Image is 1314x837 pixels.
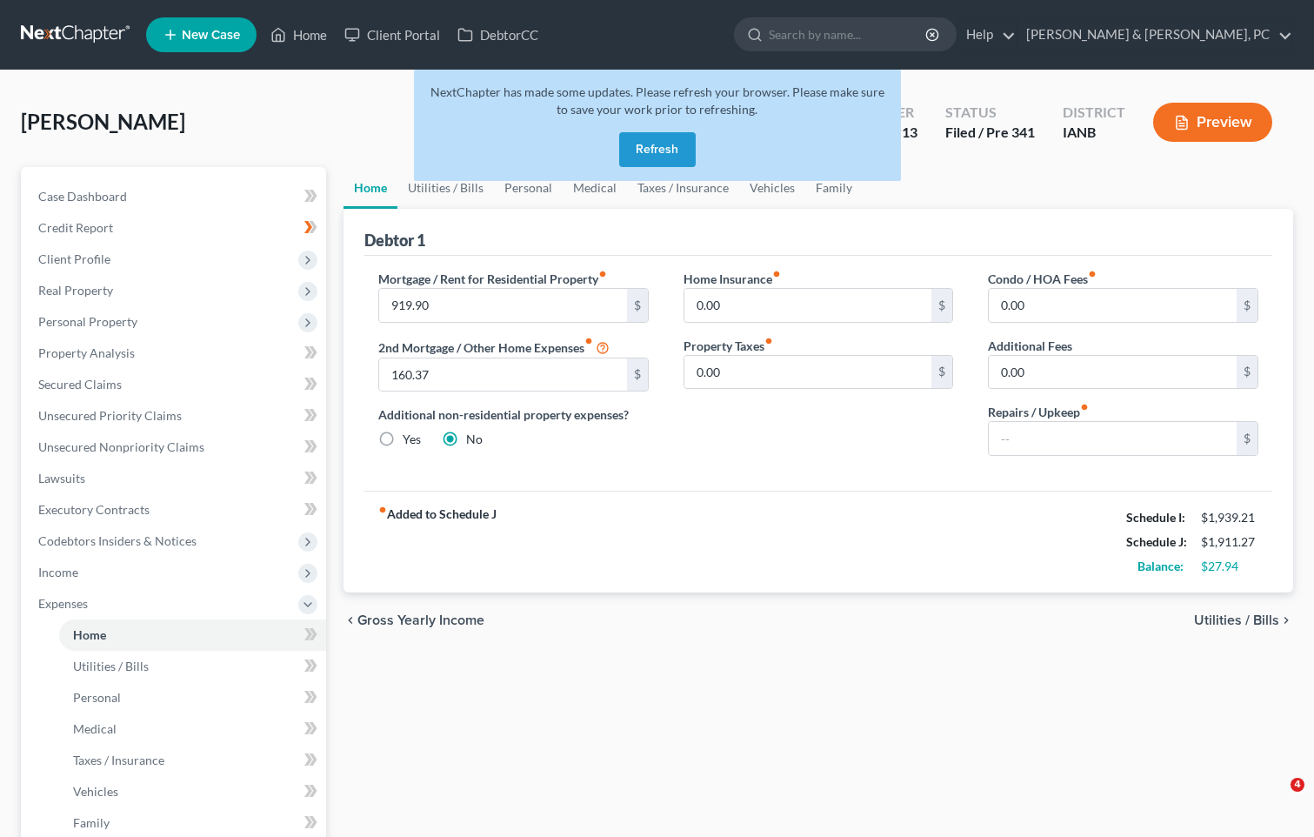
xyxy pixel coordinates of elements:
[988,403,1089,421] label: Repairs / Upkeep
[1201,509,1258,526] div: $1,939.21
[1237,289,1257,322] div: $
[38,596,88,611] span: Expenses
[38,439,204,454] span: Unsecured Nonpriority Claims
[1237,356,1257,389] div: $
[38,377,122,392] span: Secured Claims
[403,431,421,448] label: Yes
[1237,422,1257,455] div: $
[59,776,326,807] a: Vehicles
[38,283,113,298] span: Real Property
[1080,403,1089,412] i: fiber_manual_record
[397,167,494,209] a: Utilities / Bills
[1201,558,1258,575] div: $27.94
[1153,103,1272,142] button: Preview
[24,338,326,369] a: Property Analysis
[59,651,326,682] a: Utilities / Bills
[1063,103,1125,123] div: District
[24,400,326,432] a: Unsecured Priority Claims
[344,613,484,627] button: chevron_left Gross Yearly Income
[466,431,483,448] label: No
[378,405,649,424] label: Additional non-residential property expenses?
[902,124,917,140] span: 13
[73,659,149,673] span: Utilities / Bills
[378,506,497,579] strong: Added to Schedule J
[59,682,326,713] a: Personal
[957,19,1016,50] a: Help
[379,358,627,392] input: --
[38,471,85,485] span: Lawsuits
[988,270,1097,288] label: Condo / HOA Fees
[931,289,952,322] div: $
[59,619,326,651] a: Home
[945,123,1035,143] div: Filed / Pre 341
[684,270,781,288] label: Home Insurance
[1279,613,1293,627] i: chevron_right
[38,408,182,423] span: Unsecured Priority Claims
[38,314,137,329] span: Personal Property
[1017,19,1292,50] a: [PERSON_NAME] & [PERSON_NAME], PC
[73,753,164,767] span: Taxes / Insurance
[73,815,110,830] span: Family
[73,784,118,799] span: Vehicles
[38,502,150,517] span: Executory Contracts
[684,289,932,322] input: --
[989,289,1237,322] input: --
[1194,613,1279,627] span: Utilities / Bills
[344,167,397,209] a: Home
[627,358,648,392] div: $
[627,289,648,322] div: $
[1194,613,1293,627] button: Utilities / Bills chevron_right
[1201,533,1258,551] div: $1,911.27
[1088,270,1097,278] i: fiber_manual_record
[38,220,113,235] span: Credit Report
[1255,778,1297,820] iframe: Intercom live chat
[182,29,240,42] span: New Case
[73,690,121,705] span: Personal
[24,432,326,463] a: Unsecured Nonpriority Claims
[430,84,884,117] span: NextChapter has made some updates. Please refresh your browser. Please make sure to save your wor...
[989,356,1237,389] input: --
[344,613,357,627] i: chevron_left
[364,230,425,251] div: Debtor 1
[772,270,781,278] i: fiber_manual_record
[378,506,387,514] i: fiber_manual_record
[584,337,593,345] i: fiber_manual_record
[598,270,607,278] i: fiber_manual_record
[945,103,1035,123] div: Status
[931,356,952,389] div: $
[1126,510,1185,525] strong: Schedule I:
[378,270,607,288] label: Mortgage / Rent for Residential Property
[59,745,326,776] a: Taxes / Insurance
[24,369,326,400] a: Secured Claims
[38,565,78,579] span: Income
[73,721,117,736] span: Medical
[1137,559,1184,573] strong: Balance:
[24,463,326,494] a: Lawsuits
[769,18,928,50] input: Search by name...
[24,181,326,212] a: Case Dashboard
[378,337,610,358] label: 2nd Mortgage / Other Home Expenses
[379,289,627,322] input: --
[357,613,484,627] span: Gross Yearly Income
[262,19,336,50] a: Home
[73,627,106,642] span: Home
[988,337,1072,355] label: Additional Fees
[449,19,547,50] a: DebtorCC
[619,132,696,167] button: Refresh
[684,337,773,355] label: Property Taxes
[38,251,110,266] span: Client Profile
[1291,778,1304,792] span: 4
[684,356,932,389] input: --
[989,422,1237,455] input: --
[24,494,326,526] a: Executory Contracts
[38,533,197,548] span: Codebtors Insiders & Notices
[1063,123,1125,143] div: IANB
[59,713,326,745] a: Medical
[38,189,127,204] span: Case Dashboard
[764,337,773,345] i: fiber_manual_record
[1126,534,1187,549] strong: Schedule J:
[24,212,326,244] a: Credit Report
[336,19,449,50] a: Client Portal
[21,109,185,134] span: [PERSON_NAME]
[38,345,135,360] span: Property Analysis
